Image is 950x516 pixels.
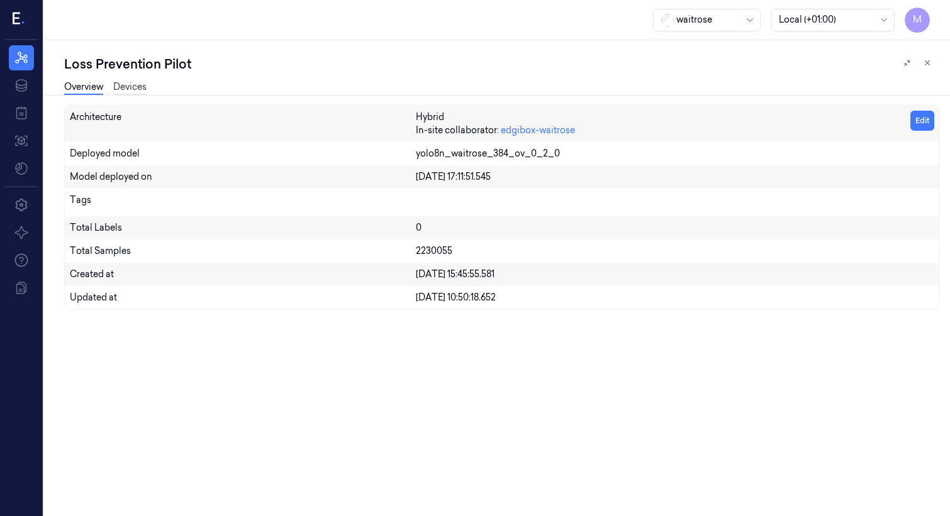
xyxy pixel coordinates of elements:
div: In-site collaborator [416,124,575,137]
div: [DATE] 15:45:55.581 [416,268,934,281]
div: Total Labels [70,221,416,234]
div: 2230055 [416,244,934,258]
div: [DATE] 10:50:18.652 [416,291,934,304]
div: Updated at [70,291,416,304]
div: Model deployed on [70,170,416,184]
div: Tags [70,194,416,211]
div: [DATE] 17:11:51.545 [416,170,934,184]
div: Created at [70,268,416,281]
div: Architecture [70,111,416,137]
div: Total Samples [70,244,416,258]
button: M [905,8,930,33]
a: Devices [113,80,147,95]
div: Deployed model [70,147,416,160]
div: 0 [416,221,934,234]
a: : edgibox-waitrose [497,124,575,136]
div: yolo8n_waitrose_384_ov_0_2_0 [416,147,934,160]
div: Hybrid [416,111,575,124]
button: Edit [910,111,934,131]
div: Loss Prevention Pilot [64,55,191,73]
a: Overview [64,80,103,95]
